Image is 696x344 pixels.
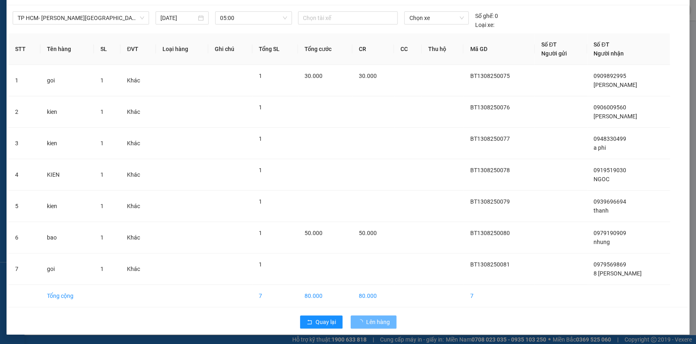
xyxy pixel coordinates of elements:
[120,33,156,65] th: ĐVT
[40,65,94,96] td: goi
[100,109,104,115] span: 1
[298,285,352,307] td: 80.000
[357,319,366,325] span: loading
[100,140,104,146] span: 1
[475,20,494,29] span: Loại xe:
[120,128,156,159] td: Khác
[594,113,637,120] span: [PERSON_NAME]
[259,73,262,79] span: 1
[9,253,40,285] td: 7
[40,191,94,222] td: kien
[463,33,534,65] th: Mã GD
[359,230,377,236] span: 50.000
[541,50,567,57] span: Người gửi
[18,12,144,24] span: TP HCM- Vĩnh Long
[298,33,352,65] th: Tổng cước
[594,207,609,214] span: thanh
[9,65,40,96] td: 1
[100,234,104,241] span: 1
[594,73,626,79] span: 0909892995
[594,270,642,277] span: 8 [PERSON_NAME]
[594,230,626,236] span: 0979190909
[9,159,40,191] td: 4
[259,230,262,236] span: 1
[594,41,609,48] span: Số ĐT
[259,135,262,142] span: 1
[470,73,509,79] span: BT1308250075
[259,261,262,268] span: 1
[40,159,94,191] td: KIEN
[594,239,610,245] span: nhung
[9,222,40,253] td: 6
[366,317,390,326] span: Lên hàng
[40,222,94,253] td: bao
[252,33,298,65] th: Tổng SL
[40,33,94,65] th: Tên hàng
[475,11,498,20] div: 0
[594,144,606,151] span: a phi
[100,171,104,178] span: 1
[409,12,464,24] span: Chọn xe
[9,191,40,222] td: 5
[40,253,94,285] td: goi
[594,135,626,142] span: 0948330499
[305,230,322,236] span: 50.000
[220,12,287,24] span: 05:00
[463,285,534,307] td: 7
[594,198,626,205] span: 0939696694
[160,13,196,22] input: 14/08/2025
[156,33,208,65] th: Loại hàng
[252,285,298,307] td: 7
[541,41,557,48] span: Số ĐT
[394,33,422,65] th: CC
[40,285,94,307] td: Tổng cộng
[475,11,494,20] span: Số ghế:
[259,104,262,111] span: 1
[594,261,626,268] span: 0979569869
[351,315,396,328] button: Lên hàng
[316,317,336,326] span: Quay lại
[594,50,624,57] span: Người nhận
[9,33,40,65] th: STT
[352,285,394,307] td: 80.000
[470,167,509,173] span: BT1308250078
[352,33,394,65] th: CR
[120,96,156,128] td: Khác
[40,96,94,128] td: kien
[9,128,40,159] td: 3
[259,167,262,173] span: 1
[300,315,342,328] button: rollbackQuay lại
[594,82,637,88] span: [PERSON_NAME]
[120,191,156,222] td: Khác
[470,104,509,111] span: BT1308250076
[470,261,509,268] span: BT1308250081
[100,266,104,272] span: 1
[100,203,104,209] span: 1
[120,253,156,285] td: Khác
[594,104,626,111] span: 0906009560
[305,73,322,79] span: 30.000
[470,135,509,142] span: BT1308250077
[307,319,312,326] span: rollback
[208,33,252,65] th: Ghi chú
[594,167,626,173] span: 0919519030
[120,159,156,191] td: Khác
[40,128,94,159] td: kien
[9,96,40,128] td: 2
[120,222,156,253] td: Khác
[359,73,377,79] span: 30.000
[100,77,104,84] span: 1
[94,33,120,65] th: SL
[259,198,262,205] span: 1
[470,198,509,205] span: BT1308250079
[594,176,609,182] span: NGOC
[422,33,464,65] th: Thu hộ
[470,230,509,236] span: BT1308250080
[120,65,156,96] td: Khác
